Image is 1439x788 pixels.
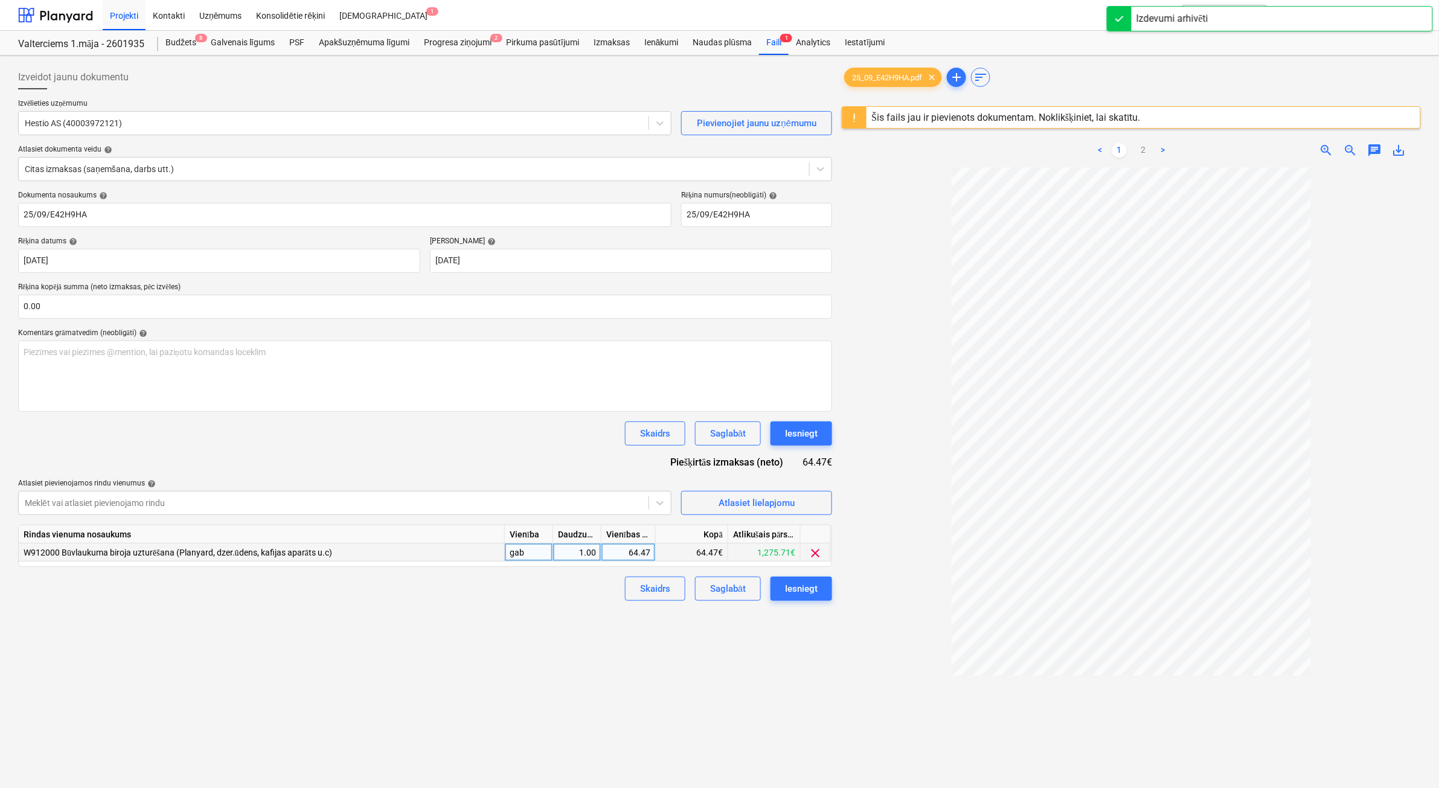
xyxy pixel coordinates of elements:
[1156,143,1170,158] a: Next page
[18,295,832,319] input: Rēķina kopējā summa (neto izmaksas, pēc izvēles)
[158,31,204,55] a: Budžets8
[1112,143,1127,158] a: Page 1 is your current page
[553,525,601,543] div: Daudzums
[785,426,818,441] div: Iesniegt
[101,146,112,154] span: help
[18,70,129,85] span: Izveidot jaunu dokumentu
[1344,143,1358,158] span: zoom_out
[637,31,686,55] a: Ienākumi
[1392,143,1406,158] span: save_alt
[24,548,332,557] span: W912000 Būvlaukuma biroja uzturēšana (Planyard, dzer.ūdens, kafijas aparāts u.c)
[710,581,746,597] div: Saglabāt
[789,31,838,55] a: Analytics
[759,31,789,55] div: Faili
[759,31,789,55] a: Faili1
[505,543,553,562] div: gab
[838,31,892,55] a: Iestatījumi
[66,237,77,246] span: help
[499,31,586,55] a: Pirkuma pasūtījumi
[661,455,803,469] div: Piešķirtās izmaksas (neto)
[925,70,939,85] span: clear
[426,7,438,16] span: 1
[18,99,671,111] p: Izvēlieties uzņēmumu
[686,31,760,55] a: Naudas plūsma
[97,191,107,200] span: help
[601,525,656,543] div: Vienības cena
[1379,730,1439,788] iframe: Chat Widget
[18,283,832,295] p: Rēķina kopējā summa (neto izmaksas, pēc izvēles)
[18,38,144,51] div: Valterciems 1.māja - 2601935
[780,34,792,42] span: 1
[695,421,761,446] button: Saglabāt
[844,68,942,87] div: 25_09_E42H9HA.pdf
[195,34,207,42] span: 8
[145,479,156,488] span: help
[417,31,499,55] div: Progresa ziņojumi
[949,70,964,85] span: add
[204,31,282,55] a: Galvenais līgums
[681,191,832,200] div: Rēķina numurs (neobligāti)
[656,525,728,543] div: Kopā
[766,191,777,200] span: help
[586,31,637,55] a: Izmaksas
[1136,143,1151,158] a: Page 2
[18,249,420,273] input: Rēķina datums nav norādīts
[771,577,832,601] button: Iesniegt
[490,34,502,42] span: 2
[606,543,650,562] div: 64.47
[640,581,670,597] div: Skaidrs
[558,543,596,562] div: 1.00
[625,421,685,446] button: Skaidrs
[136,329,147,338] span: help
[18,328,832,338] div: Komentārs grāmatvedim (neobligāti)
[728,525,801,543] div: Atlikušais pārskatītais budžets
[1093,143,1107,158] a: Previous page
[158,31,204,55] div: Budžets
[640,426,670,441] div: Skaidrs
[19,525,505,543] div: Rindas vienuma nosaukums
[430,249,832,273] input: Izpildes datums nav norādīts
[710,426,746,441] div: Saglabāt
[485,237,496,246] span: help
[697,115,817,131] div: Pievienojiet jaunu uzņēmumu
[681,203,832,227] input: Rēķina numurs
[695,577,761,601] button: Saglabāt
[803,455,832,469] div: 64.47€
[18,191,671,200] div: Dokumenta nosaukums
[1136,11,1208,26] div: Izdevumi arhivēti
[18,203,671,227] input: Dokumenta nosaukums
[681,111,832,135] button: Pievienojiet jaunu uzņēmumu
[681,491,832,515] button: Atlasiet lielapjomu
[282,31,312,55] a: PSF
[417,31,499,55] a: Progresa ziņojumi2
[809,546,823,560] span: clear
[505,525,553,543] div: Vienība
[871,112,1141,123] div: Šis fails jau ir pievienots dokumentam. Noklikšķiniet, lai skatītu.
[719,495,795,511] div: Atlasiet lielapjomu
[18,479,671,488] div: Atlasiet pievienojamos rindu vienumus
[312,31,417,55] a: Apakšuzņēmuma līgumi
[625,577,685,601] button: Skaidrs
[430,237,832,246] div: [PERSON_NAME]
[1319,143,1334,158] span: zoom_in
[1368,143,1382,158] span: chat
[18,145,832,155] div: Atlasiet dokumenta veidu
[785,581,818,597] div: Iesniegt
[771,421,832,446] button: Iesniegt
[728,543,801,562] div: 1,275.71€
[845,73,929,82] span: 25_09_E42H9HA.pdf
[18,237,420,246] div: Rēķina datums
[656,543,728,562] div: 64.47€
[973,70,988,85] span: sort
